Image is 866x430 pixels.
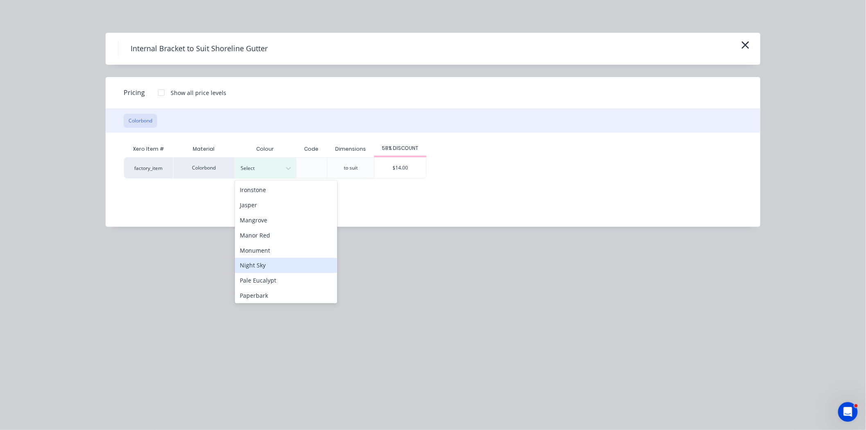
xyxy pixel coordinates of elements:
[173,141,235,157] div: Material
[173,157,235,179] div: Colorbond
[235,197,337,213] div: Jasper
[124,141,173,157] div: Xero Item #
[298,139,325,159] div: Code
[124,88,145,97] span: Pricing
[374,158,426,178] div: $14.00
[344,164,358,172] div: to suit
[171,88,226,97] div: Show all price levels
[118,41,280,57] h4: Internal Bracket to Suit Shoreline Gutter
[235,273,337,288] div: Pale Eucalypt
[235,288,337,303] div: Paperbark
[838,402,858,422] iframe: Intercom live chat
[235,182,337,197] div: Ironstone
[235,213,337,228] div: Mangrove
[235,243,337,258] div: Monument
[235,228,337,243] div: Manor Red
[124,157,173,179] div: factory_item
[374,145,426,152] div: 58% DISCOUNT
[235,141,296,157] div: Colour
[235,258,337,273] div: Night Sky
[329,139,372,159] div: Dimensions
[124,114,157,128] button: Colorbond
